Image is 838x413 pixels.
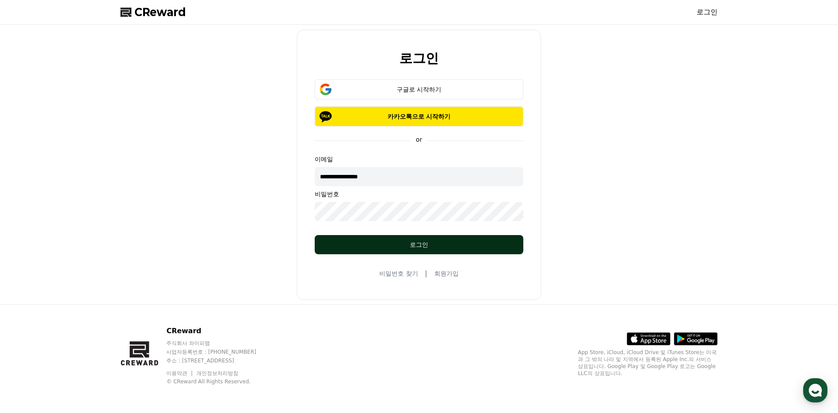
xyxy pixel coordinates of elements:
[315,106,523,126] button: 카카오톡으로 시작하기
[697,7,718,17] a: 로그인
[166,348,273,355] p: 사업자등록번호 : [PHONE_NUMBER]
[166,378,273,385] p: © CReward All Rights Reserved.
[399,51,439,65] h2: 로그인
[166,326,273,336] p: CReward
[434,269,459,278] a: 회원가입
[332,240,506,249] div: 로그인
[379,269,418,278] a: 비밀번호 찾기
[166,357,273,364] p: 주소 : [STREET_ADDRESS]
[80,290,90,297] span: 대화
[58,276,113,298] a: 대화
[315,190,523,198] p: 비밀번호
[315,155,523,164] p: 이메일
[196,370,238,376] a: 개인정보처리방침
[134,5,186,19] span: CReward
[27,290,33,297] span: 홈
[315,79,523,99] button: 구글로 시작하기
[135,290,145,297] span: 설정
[166,340,273,347] p: 주식회사 와이피랩
[113,276,168,298] a: 설정
[578,349,718,377] p: App Store, iCloud, iCloud Drive 및 iTunes Store는 미국과 그 밖의 나라 및 지역에서 등록된 Apple Inc.의 서비스 상표입니다. Goo...
[120,5,186,19] a: CReward
[166,370,194,376] a: 이용약관
[3,276,58,298] a: 홈
[425,268,427,279] span: |
[411,135,427,144] p: or
[327,85,511,94] div: 구글로 시작하기
[315,235,523,254] button: 로그인
[327,112,511,121] p: 카카오톡으로 시작하기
